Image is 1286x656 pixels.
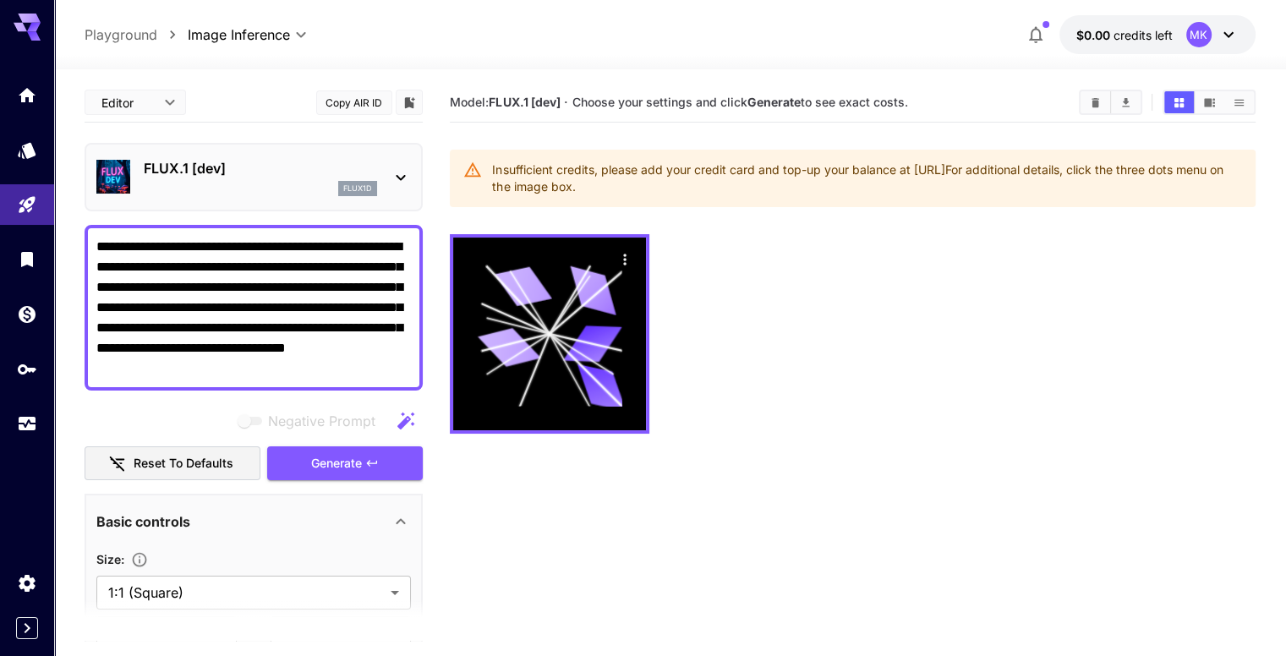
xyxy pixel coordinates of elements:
button: Show media in list view [1224,91,1254,113]
p: flux1d [343,183,372,194]
div: Actions [612,246,638,271]
b: Generate [747,95,801,109]
div: Basic controls [96,501,411,542]
span: Choose your settings and click to see exact costs. [572,95,908,109]
p: · [564,92,568,112]
button: Copy AIR ID [316,90,392,115]
div: $0.00 [1076,26,1173,44]
span: Negative Prompt [268,411,375,431]
span: 1:1 (Square) [108,582,384,603]
div: Usage [17,413,37,435]
button: Show media in video view [1195,91,1224,113]
div: Home [17,85,37,106]
div: Clear AllDownload All [1079,90,1142,115]
div: MK [1186,22,1212,47]
button: Generate [267,446,423,481]
button: Add to library [402,92,417,112]
nav: breadcrumb [85,25,188,45]
span: Size : [96,552,124,566]
p: Basic controls [96,511,190,532]
div: Insufficient credits, please add your credit card and top-up your balance at [URL] For additional... [492,155,1241,202]
div: Library [17,249,37,270]
span: credits left [1114,28,1173,42]
span: Editor [101,94,154,112]
button: Clear All [1081,91,1110,113]
b: FLUX.1 [dev] [489,95,560,109]
span: Generate [311,453,362,474]
div: Models [17,139,37,161]
button: Show media in grid view [1164,91,1194,113]
div: Playground [17,194,37,216]
div: Settings [17,572,37,593]
p: FLUX.1 [dev] [144,158,377,178]
button: Download All [1111,91,1141,113]
button: Expand sidebar [16,617,38,639]
span: Model: [450,95,560,109]
span: Image Inference [188,25,290,45]
span: Negative prompts are not compatible with the selected model. [234,410,389,431]
span: $0.00 [1076,28,1114,42]
button: Adjust the dimensions of the generated image by specifying its width and height in pixels, or sel... [124,551,155,568]
div: Wallet [17,303,37,325]
div: Show media in grid viewShow media in video viewShow media in list view [1163,90,1256,115]
div: FLUX.1 [dev]flux1d [96,151,411,203]
button: Reset to defaults [85,446,260,481]
a: Playground [85,25,157,45]
div: API Keys [17,358,37,380]
button: $0.00MK [1059,15,1256,54]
